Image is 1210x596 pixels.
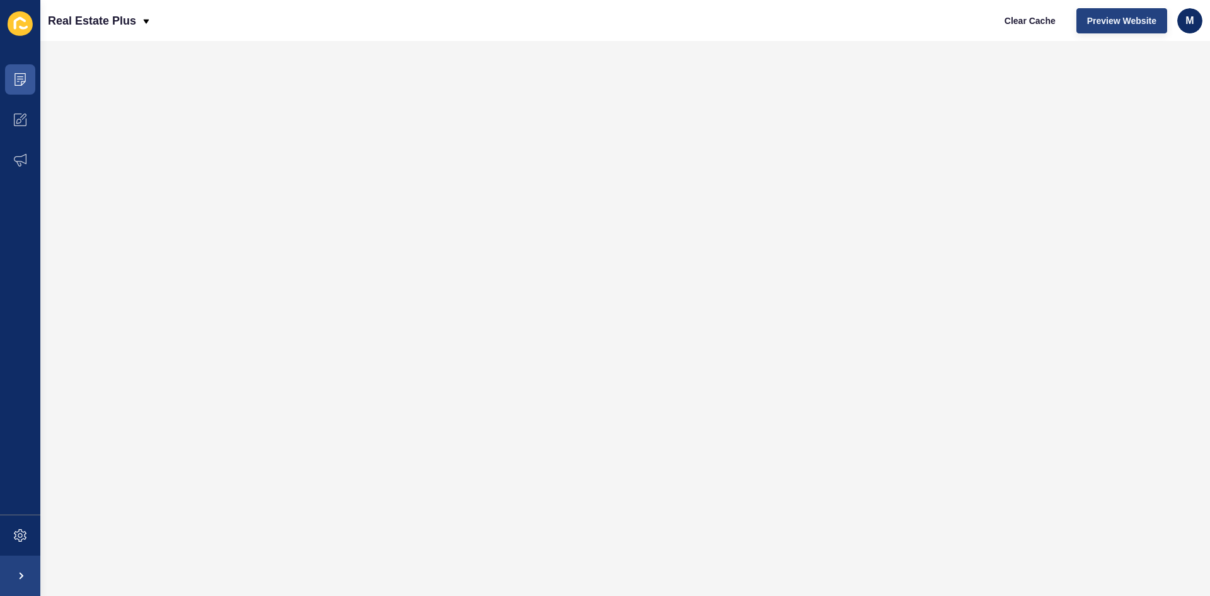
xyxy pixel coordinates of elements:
span: Clear Cache [1005,15,1056,27]
button: Clear Cache [994,8,1066,33]
p: Real Estate Plus [48,5,136,37]
span: Preview Website [1087,15,1156,27]
span: m [1185,15,1194,27]
button: Preview Website [1076,8,1167,33]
